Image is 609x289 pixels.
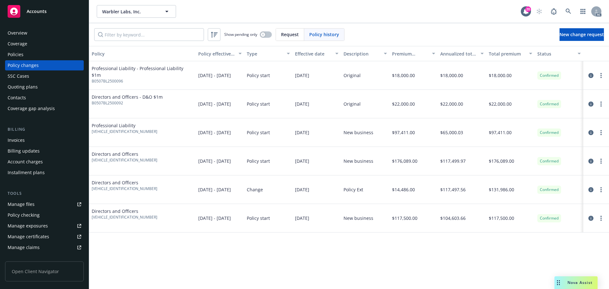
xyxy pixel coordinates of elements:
[344,129,373,136] div: New business
[295,101,309,107] span: [DATE]
[489,186,514,193] span: $131,986.00
[440,129,463,136] span: $65,000.03
[198,129,231,136] span: [DATE] - [DATE]
[198,72,231,79] span: [DATE] - [DATE]
[392,101,415,107] span: $22,000.00
[587,72,595,79] a: circleInformation
[8,93,26,103] div: Contacts
[5,157,84,167] a: Account charges
[5,253,84,263] a: Manage BORs
[597,100,605,108] a: more
[5,199,84,209] a: Manage files
[196,46,244,61] button: Policy effective dates
[392,129,415,136] span: $97,411.00
[247,158,270,164] span: Policy start
[5,261,84,281] span: Open Client Navigator
[8,49,23,60] div: Policies
[5,210,84,220] a: Policy checking
[224,32,257,37] span: Show pending only
[489,72,512,79] span: $18,000.00
[8,28,27,38] div: Overview
[489,50,525,57] div: Total premium
[525,6,531,12] div: 20
[440,72,463,79] span: $18,000.00
[597,157,605,165] a: more
[577,5,589,18] a: Switch app
[562,5,575,18] a: Search
[587,214,595,222] a: circleInformation
[560,28,604,41] a: New change request
[8,157,43,167] div: Account charges
[8,71,29,81] div: SSC Cases
[8,39,27,49] div: Coverage
[92,50,193,57] div: Policy
[102,8,157,15] span: Warbler Labs, Inc.
[5,221,84,231] span: Manage exposures
[341,46,390,61] button: Description
[344,101,361,107] div: Original
[92,157,157,163] span: [VEHICLE_IDENTIFICATION_NUMBER]
[5,39,84,49] a: Coverage
[198,158,231,164] span: [DATE] - [DATE]
[5,93,84,103] a: Contacts
[540,73,559,78] span: Confirmed
[540,215,559,221] span: Confirmed
[540,187,559,193] span: Confirmed
[5,146,84,156] a: Billing updates
[295,129,309,136] span: [DATE]
[440,186,466,193] span: $117,497.56
[587,157,595,165] a: circleInformation
[587,186,595,194] a: circleInformation
[597,129,605,136] a: more
[489,101,512,107] span: $22,000.00
[295,50,331,57] div: Effective date
[392,215,417,221] span: $117,500.00
[92,94,163,100] span: Directors and Officers - D&O $1m
[440,158,466,164] span: $117,499.97
[5,135,84,145] a: Invoices
[392,186,415,193] span: $14,486.00
[489,158,514,164] span: $176,089.00
[92,208,157,214] span: Directors and Officers
[198,50,235,57] div: Policy effective dates
[198,101,231,107] span: [DATE] - [DATE]
[198,215,231,221] span: [DATE] - [DATE]
[489,215,514,221] span: $117,500.00
[597,186,605,194] a: more
[5,60,84,70] a: Policy changes
[92,151,157,157] span: Directors and Officers
[247,215,270,221] span: Policy start
[587,129,595,136] a: circleInformation
[281,31,299,38] span: Request
[344,72,361,79] div: Original
[547,5,560,18] a: Report a Bug
[8,103,55,114] div: Coverage gap analysis
[438,46,486,61] button: Annualized total premium change
[5,49,84,60] a: Policies
[309,31,339,38] span: Policy history
[440,215,466,221] span: $104,603.66
[92,100,163,106] span: B0507BL2500092
[489,129,512,136] span: $97,411.00
[597,214,605,222] a: more
[440,50,477,57] div: Annualized total premium change
[97,5,176,18] button: Warbler Labs, Inc.
[560,31,604,37] span: New change request
[5,126,84,133] div: Billing
[5,190,84,197] div: Tools
[554,276,562,289] div: Drag to move
[8,135,25,145] div: Invoices
[392,158,417,164] span: $176,089.00
[295,186,309,193] span: [DATE]
[540,130,559,135] span: Confirmed
[92,179,157,186] span: Directors and Officers
[8,167,45,178] div: Installment plans
[537,50,574,57] div: Status
[5,71,84,81] a: SSC Cases
[198,186,231,193] span: [DATE] - [DATE]
[92,186,157,192] span: [VEHICLE_IDENTIFICATION_NUMBER]
[92,129,157,135] span: [VEHICLE_IDENTIFICATION_NUMBER]
[8,82,38,92] div: Quoting plans
[92,78,193,84] span: B0507BL2500096
[392,72,415,79] span: $18,000.00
